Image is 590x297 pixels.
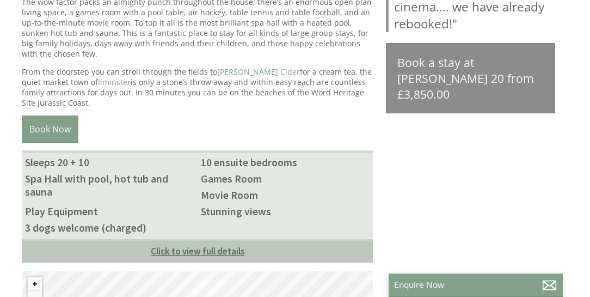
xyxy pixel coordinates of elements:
[28,277,42,291] button: Zoom in
[198,203,373,220] li: Stunning views
[217,66,300,77] a: [PERSON_NAME] Cider
[198,171,373,187] li: Games Room
[22,154,198,171] li: Sleeps 20 + 10
[22,116,78,143] a: Book Now
[198,154,373,171] li: 10 ensuite bedrooms
[22,220,198,236] li: 3 dogs welcome (charged)
[22,239,373,263] a: Click to view full details
[22,203,198,220] li: Play Equipment
[386,43,555,113] a: Book a stay at [PERSON_NAME] 20 from £3,850.00
[22,66,373,108] p: From the doorstep you can stroll through the fields to for a cream tea, the quiet market town of ...
[198,187,373,203] li: Movie Room
[98,77,131,87] a: Ilminster
[22,171,198,200] li: Spa Hall with pool, hot tub and sauna
[394,279,557,290] p: Enquire Now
